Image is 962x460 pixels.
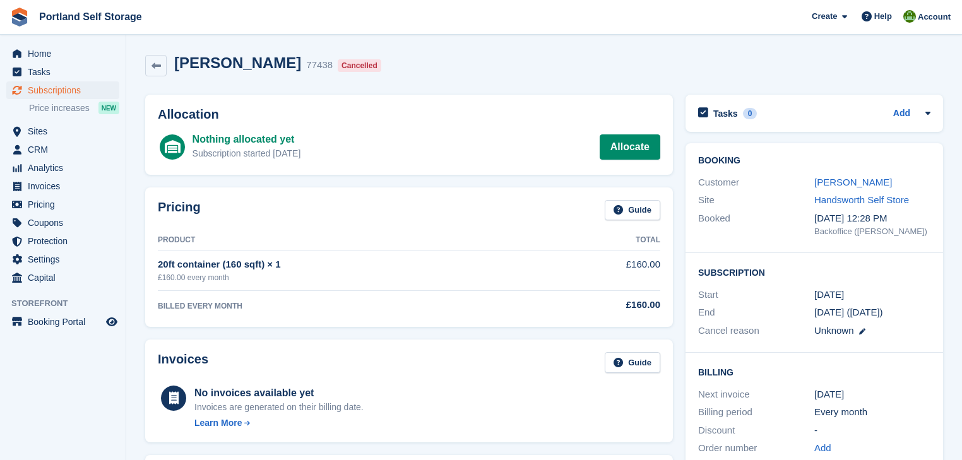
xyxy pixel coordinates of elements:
[158,352,208,373] h2: Invoices
[814,225,930,238] div: Backoffice ([PERSON_NAME])
[698,365,930,378] h2: Billing
[6,141,119,158] a: menu
[698,423,814,438] div: Discount
[6,81,119,99] a: menu
[698,156,930,166] h2: Booking
[812,10,837,23] span: Create
[814,211,930,226] div: [DATE] 12:28 PM
[104,314,119,329] a: Preview store
[158,300,551,312] div: BILLED EVERY MONTH
[28,269,104,286] span: Capital
[194,416,364,430] a: Learn More
[814,325,854,336] span: Unknown
[28,63,104,81] span: Tasks
[918,11,951,23] span: Account
[874,10,892,23] span: Help
[193,147,301,160] div: Subscription started [DATE]
[158,272,551,283] div: £160.00 every month
[28,232,104,250] span: Protection
[605,200,660,221] a: Guide
[194,416,242,430] div: Learn More
[903,10,916,23] img: Sue Wolfendale
[6,269,119,286] a: menu
[306,58,333,73] div: 77438
[158,230,551,251] th: Product
[605,352,660,373] a: Guide
[194,401,364,414] div: Invoices are generated on their billing date.
[698,288,814,302] div: Start
[158,200,201,221] h2: Pricing
[28,122,104,140] span: Sites
[158,257,551,272] div: 20ft container (160 sqft) × 1
[814,387,930,402] div: [DATE]
[28,45,104,62] span: Home
[814,405,930,420] div: Every month
[6,45,119,62] a: menu
[6,63,119,81] a: menu
[6,122,119,140] a: menu
[893,107,910,121] a: Add
[551,251,660,290] td: £160.00
[6,313,119,331] a: menu
[6,232,119,250] a: menu
[6,214,119,232] a: menu
[814,423,930,438] div: -
[6,196,119,213] a: menu
[338,59,381,72] div: Cancelled
[814,194,909,205] a: Handsworth Self Store
[28,177,104,195] span: Invoices
[193,132,301,147] div: Nothing allocated yet
[98,102,119,114] div: NEW
[698,324,814,338] div: Cancel reason
[29,101,119,115] a: Price increases NEW
[11,297,126,310] span: Storefront
[814,288,844,302] time: 2025-03-22 01:00:00 UTC
[10,8,29,27] img: stora-icon-8386f47178a22dfd0bd8f6a31ec36ba5ce8667c1dd55bd0f319d3a0aa187defe.svg
[698,193,814,208] div: Site
[29,102,90,114] span: Price increases
[28,159,104,177] span: Analytics
[6,177,119,195] a: menu
[174,54,301,71] h2: [PERSON_NAME]
[28,313,104,331] span: Booking Portal
[600,134,660,160] a: Allocate
[814,307,883,317] span: [DATE] ([DATE])
[6,251,119,268] a: menu
[194,386,364,401] div: No invoices available yet
[28,141,104,158] span: CRM
[814,177,892,187] a: [PERSON_NAME]
[158,107,660,122] h2: Allocation
[34,6,147,27] a: Portland Self Storage
[28,81,104,99] span: Subscriptions
[698,211,814,238] div: Booked
[698,387,814,402] div: Next invoice
[6,159,119,177] a: menu
[698,175,814,190] div: Customer
[28,196,104,213] span: Pricing
[743,108,757,119] div: 0
[814,441,831,456] a: Add
[551,298,660,312] div: £160.00
[698,305,814,320] div: End
[713,108,738,119] h2: Tasks
[698,405,814,420] div: Billing period
[28,251,104,268] span: Settings
[551,230,660,251] th: Total
[28,214,104,232] span: Coupons
[698,266,930,278] h2: Subscription
[698,441,814,456] div: Order number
